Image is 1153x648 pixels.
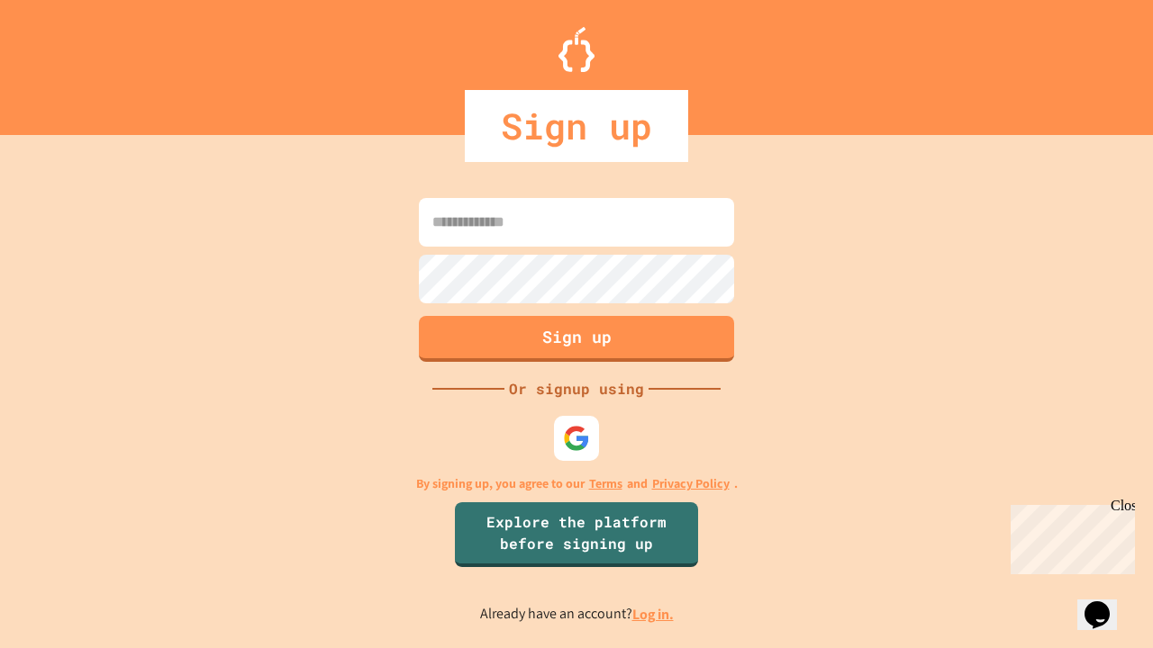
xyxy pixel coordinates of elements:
[589,474,622,493] a: Terms
[480,603,674,625] p: Already have an account?
[455,502,698,567] a: Explore the platform before signing up
[504,378,649,400] div: Or signup using
[652,474,730,493] a: Privacy Policy
[558,27,595,72] img: Logo.svg
[1077,576,1135,630] iframe: chat widget
[465,90,688,162] div: Sign up
[563,425,590,452] img: google-icon.svg
[632,605,674,624] a: Log in.
[416,474,738,493] p: By signing up, you agree to our and .
[7,7,124,114] div: Chat with us now!Close
[419,316,734,362] button: Sign up
[1003,498,1135,574] iframe: chat widget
